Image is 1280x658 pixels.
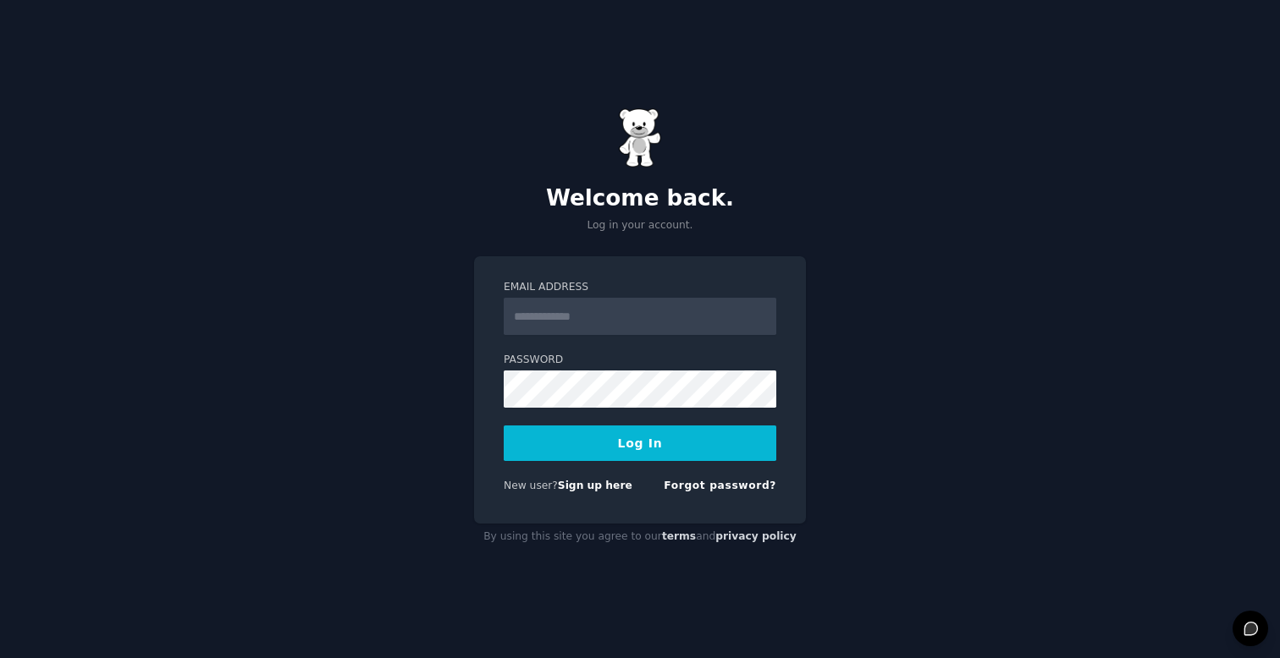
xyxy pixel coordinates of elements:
div: By using this site you agree to our and [474,524,806,551]
a: privacy policy [715,530,797,542]
span: New user? [504,480,558,491]
a: Forgot password? [664,480,776,491]
a: terms [662,530,696,542]
p: Log in your account. [474,218,806,233]
a: Sign up here [558,480,632,491]
label: Password [504,353,776,368]
img: Gummy Bear [619,108,661,167]
h2: Welcome back. [474,185,806,212]
button: Log In [504,425,776,461]
label: Email Address [504,280,776,295]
